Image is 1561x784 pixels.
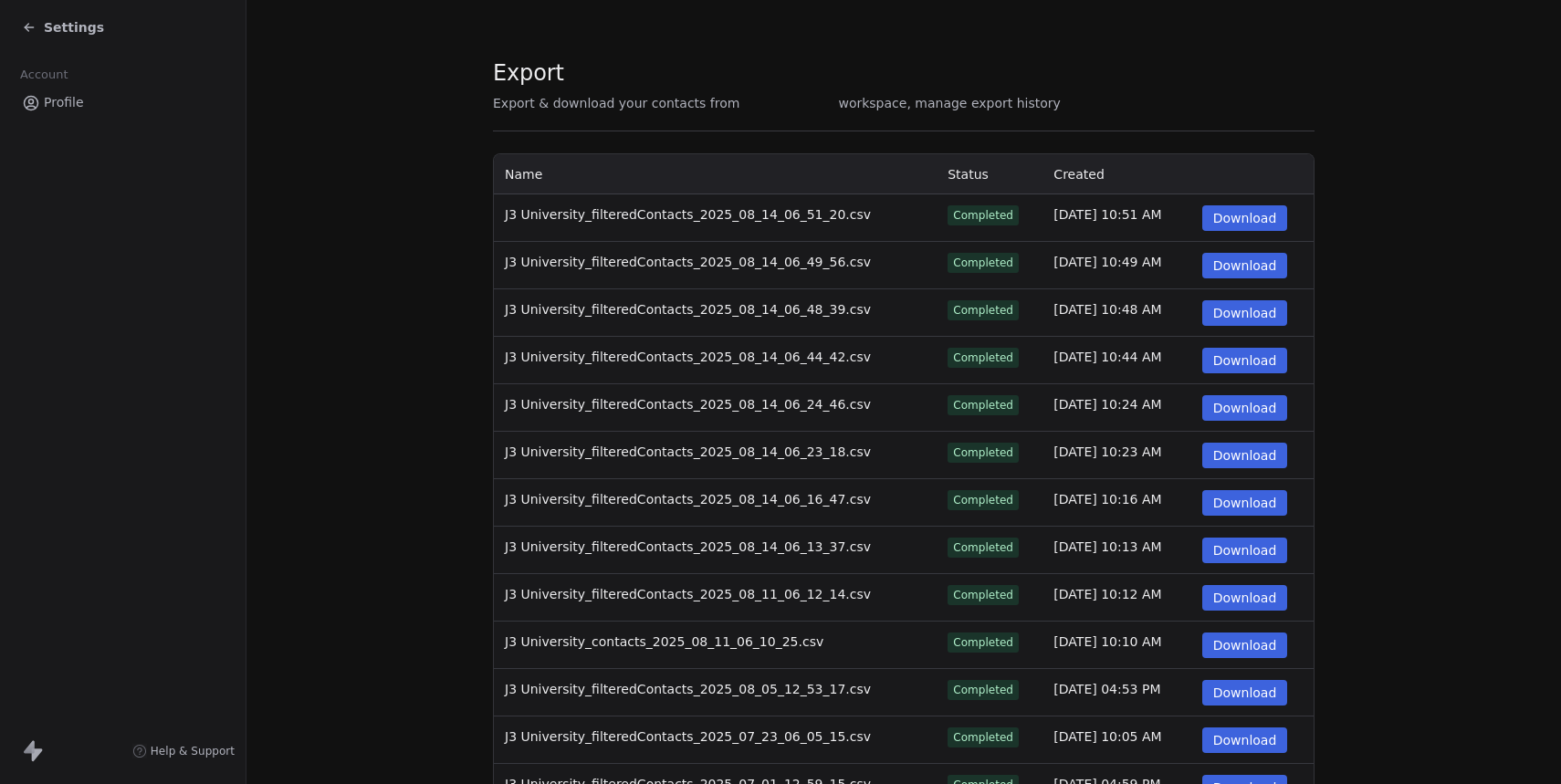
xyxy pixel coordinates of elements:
span: J3 University_filteredContacts_2025_08_14_06_24_46.csv [505,397,871,412]
button: Download [1202,205,1288,231]
td: [DATE] 10:12 AM [1042,574,1190,622]
span: Name [505,167,542,182]
button: Download [1202,727,1288,753]
button: Download [1202,395,1288,421]
span: J3 University_filteredContacts_2025_08_14_06_51_20.csv [505,207,871,222]
span: J3 University_filteredContacts_2025_07_23_06_05_15.csv [505,729,871,744]
div: Completed [953,350,1013,366]
a: Settings [22,18,104,37]
td: [DATE] 10:10 AM [1042,622,1190,669]
span: Export & download your contacts from [493,94,739,112]
button: Download [1202,348,1288,373]
td: [DATE] 10:05 AM [1042,716,1190,764]
button: Download [1202,490,1288,516]
div: Completed [953,207,1013,224]
button: Download [1202,300,1288,326]
span: Profile [44,93,84,112]
span: Export [493,59,1061,87]
td: [DATE] 10:49 AM [1042,242,1190,289]
div: Completed [953,539,1013,556]
div: Completed [953,302,1013,319]
td: [DATE] 10:48 AM [1042,289,1190,337]
div: Completed [953,492,1013,508]
span: Account [12,61,76,89]
span: Settings [44,18,104,37]
button: Download [1202,680,1288,706]
button: Download [1202,632,1288,658]
button: Download [1202,585,1288,611]
button: Download [1202,538,1288,563]
span: J3 University_filteredContacts_2025_08_14_06_13_37.csv [505,539,871,554]
td: [DATE] 04:53 PM [1042,669,1190,716]
span: J3 University_filteredContacts_2025_08_14_06_48_39.csv [505,302,871,317]
span: J3 University_filteredContacts_2025_08_05_12_53_17.csv [505,682,871,696]
a: Profile [15,88,231,118]
span: J3 University_contacts_2025_08_11_06_10_25.csv [505,634,823,649]
span: J3 University_filteredContacts_2025_08_14_06_44_42.csv [505,350,871,364]
td: [DATE] 10:13 AM [1042,527,1190,574]
td: [DATE] 10:23 AM [1042,432,1190,479]
div: Completed [953,682,1013,698]
button: Download [1202,443,1288,468]
div: Completed [953,729,1013,746]
span: Status [948,167,989,182]
span: J3 University_filteredContacts_2025_08_11_06_12_14.csv [505,587,871,601]
span: J3 University_filteredContacts_2025_08_14_06_23_18.csv [505,444,871,459]
span: workspace, manage export history [838,94,1060,112]
div: Completed [953,444,1013,461]
div: Completed [953,255,1013,271]
td: [DATE] 10:51 AM [1042,194,1190,242]
span: J3 University_filteredContacts_2025_08_14_06_49_56.csv [505,255,871,269]
div: Completed [953,587,1013,603]
td: [DATE] 10:24 AM [1042,384,1190,432]
a: Help & Support [132,744,235,758]
button: Download [1202,253,1288,278]
td: [DATE] 10:44 AM [1042,337,1190,384]
span: Created [1053,167,1104,182]
span: Help & Support [151,744,235,758]
td: [DATE] 10:16 AM [1042,479,1190,527]
div: Completed [953,634,1013,651]
span: J3 University_filteredContacts_2025_08_14_06_16_47.csv [505,492,871,507]
div: Completed [953,397,1013,413]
